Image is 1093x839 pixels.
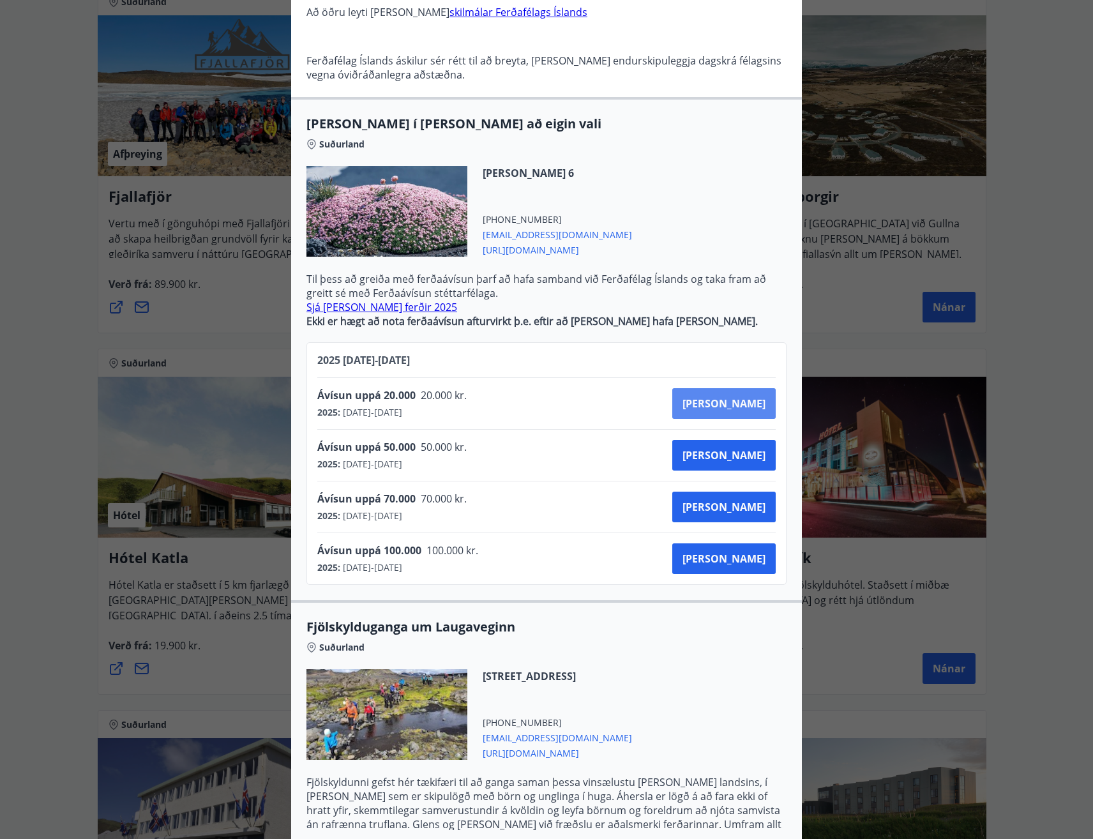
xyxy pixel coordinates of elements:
span: 2025 : [317,406,340,419]
span: [URL][DOMAIN_NAME] [483,241,632,257]
span: 2025 : [317,510,340,522]
span: 20.000 kr. [416,388,470,402]
span: [PERSON_NAME] [682,500,765,514]
span: [DATE] - [DATE] [340,406,402,419]
span: [PHONE_NUMBER] [483,213,632,226]
p: Að öðru leyti [PERSON_NAME] [306,5,787,19]
span: Suðurland [319,138,365,151]
span: [DATE] - [DATE] [340,510,402,522]
span: 2025 : [317,458,340,471]
strong: Ekki er hægt að nota ferðaávísun afturvirkt þ.e. eftir að [PERSON_NAME] hafa [PERSON_NAME]. [306,314,758,328]
a: skilmálar Ferðafélags Íslands [449,5,587,19]
button: [PERSON_NAME] [672,388,776,419]
span: [PERSON_NAME] í [PERSON_NAME] að eigin vali [306,115,787,133]
span: [PERSON_NAME] 6 [483,166,632,180]
span: 2025 [DATE] - [DATE] [317,353,410,367]
span: [EMAIL_ADDRESS][DOMAIN_NAME] [483,226,632,241]
span: [DATE] - [DATE] [340,458,402,471]
span: Ávísun uppá 70.000 [317,492,416,506]
p: Til þess að greiða með ferðaávísun þarf að hafa samband við Ferðafélag Íslands og taka fram að gr... [306,272,787,300]
button: [PERSON_NAME] [672,492,776,522]
span: [PERSON_NAME] [682,448,765,462]
span: 70.000 kr. [416,492,470,506]
span: Ávísun uppá 20.000 [317,388,416,402]
span: [PERSON_NAME] [682,397,765,411]
span: Ávísun uppá 50.000 [317,440,416,454]
button: [PERSON_NAME] [672,440,776,471]
span: 50.000 kr. [416,440,470,454]
a: Sjá [PERSON_NAME] ferðir 2025 [306,300,457,314]
p: Ferðafélag Íslands áskilur sér rétt til að breyta, [PERSON_NAME] endurskipuleggja dagskrá félagsi... [306,54,787,82]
